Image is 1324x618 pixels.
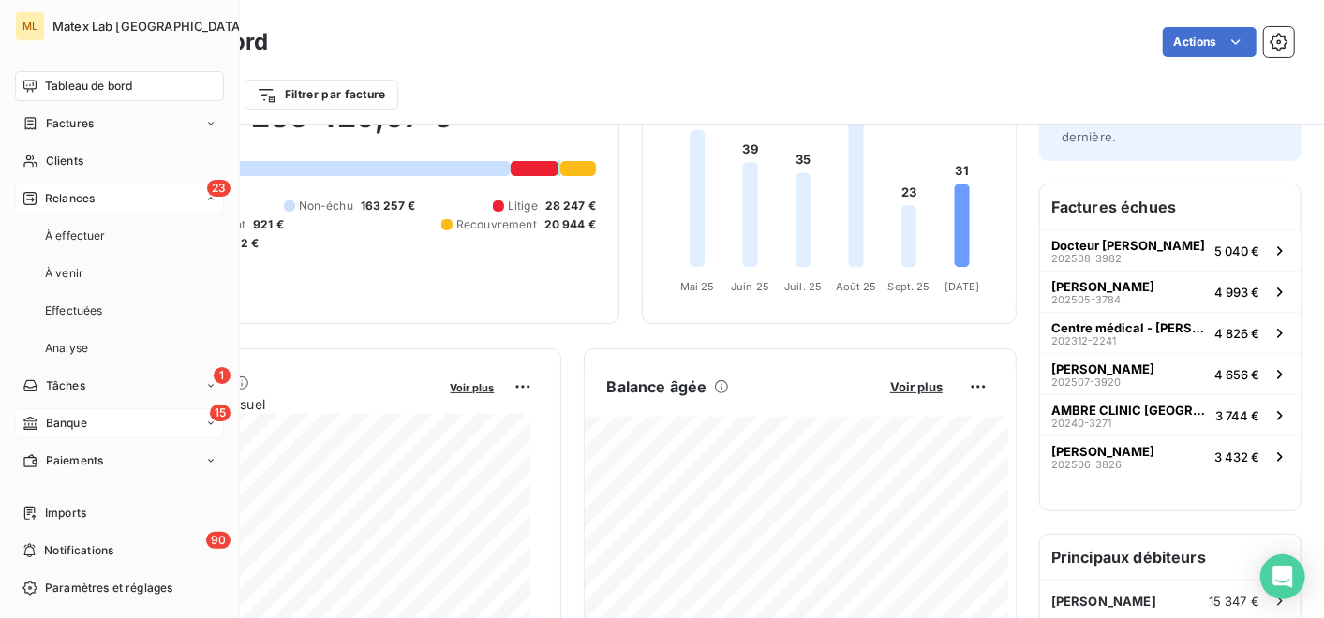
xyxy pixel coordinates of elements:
button: Voir plus [445,378,500,395]
button: AMBRE CLINIC [GEOGRAPHIC_DATA]20240-32713 744 € [1040,394,1301,435]
button: Filtrer par facture [245,80,398,110]
span: 3 744 € [1215,408,1259,423]
tspan: Mai 25 [680,280,715,293]
span: Factures [46,115,94,132]
span: Voir plus [451,381,495,394]
span: 15 347 € [1209,594,1259,609]
span: Relances [45,190,95,207]
button: Voir plus [885,378,948,395]
h2: 285 429,97 € [106,98,596,154]
div: ML [15,11,45,41]
button: Actions [1163,27,1257,57]
div: Open Intercom Messenger [1260,554,1305,599]
tspan: Juil. 25 [784,280,822,293]
span: 90 [206,532,231,549]
button: [PERSON_NAME]202505-37844 993 € [1040,271,1301,312]
tspan: Août 25 [836,280,877,293]
span: [PERSON_NAME] [1051,444,1154,459]
span: Banque [46,415,87,432]
span: Docteur [PERSON_NAME] [1051,238,1205,253]
span: 202505-3784 [1051,294,1121,305]
span: 202312-2241 [1051,335,1116,346]
span: Notifications [44,542,113,559]
tspan: Juin 25 [731,280,769,293]
h6: Factures échues [1040,184,1301,229]
span: Tâches [46,377,85,394]
span: À venir [45,265,83,282]
span: 23 [207,180,231,197]
span: Analyse [45,340,88,357]
span: 20240-3271 [1051,418,1111,429]
button: [PERSON_NAME]202506-38263 432 € [1040,435,1301,477]
button: [PERSON_NAME]202507-39204 656 € [1040,353,1301,394]
span: 5 040 € [1214,243,1259,258]
tspan: Sept. 25 [888,280,930,293]
span: Recouvrement [456,216,537,233]
span: 4 656 € [1214,367,1259,382]
button: Centre médical - [PERSON_NAME]202312-22414 826 € [1040,312,1301,353]
span: 28 247 € [545,198,596,214]
span: Imports [45,505,86,522]
span: Clients [46,153,83,169]
span: 3 432 € [1214,449,1259,464]
h6: Principaux débiteurs [1040,535,1301,580]
span: 4 993 € [1214,285,1259,300]
span: [PERSON_NAME] [1051,594,1156,609]
button: Docteur [PERSON_NAME]202508-39825 040 € [1040,229,1301,271]
span: Effectuées [45,302,103,319]
span: 921 € [253,216,284,233]
span: À effectuer [45,228,106,244]
span: [PERSON_NAME] [1051,361,1154,376]
span: 202506-3826 [1051,459,1122,470]
h6: Balance âgée [607,375,707,398]
span: 15 [210,405,231,421]
span: 4 826 € [1214,326,1259,341]
span: 202507-3920 [1051,376,1121,388]
span: Matex Lab [GEOGRAPHIC_DATA] [52,19,245,34]
span: Paramètres et réglages [45,580,172,596]
span: Centre médical - [PERSON_NAME] [1051,320,1207,335]
span: 1 [214,367,231,384]
span: [PERSON_NAME] [1051,279,1154,294]
span: 202508-3982 [1051,253,1122,264]
span: Voir plus [890,379,943,394]
tspan: [DATE] [945,280,980,293]
span: Tableau de bord [45,78,132,95]
span: AMBRE CLINIC [GEOGRAPHIC_DATA] [1051,403,1208,418]
span: Paiements [46,452,103,469]
span: 163 257 € [361,198,415,214]
span: 20 944 € [544,216,596,233]
span: -2 € [235,235,260,252]
span: Litige [508,198,538,214]
span: Non-échu [299,198,353,214]
span: Chiffre d'affaires mensuel [106,394,438,414]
